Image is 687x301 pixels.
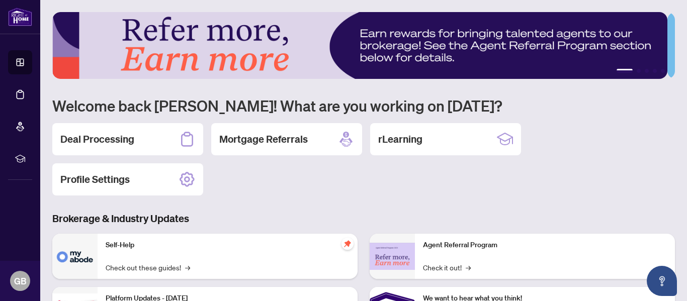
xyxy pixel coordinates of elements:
p: Self-Help [106,240,350,251]
h2: rLearning [378,132,422,146]
h2: Mortgage Referrals [219,132,308,146]
img: logo [8,8,32,26]
img: Agent Referral Program [370,243,415,270]
a: Check out these guides!→ [106,262,190,273]
h1: Welcome back [PERSON_NAME]! What are you working on [DATE]? [52,96,675,115]
button: 4 [653,69,657,73]
h2: Profile Settings [60,172,130,186]
span: → [185,262,190,273]
button: 1 [617,69,633,73]
a: Check it out!→ [423,262,471,273]
button: 3 [645,69,649,73]
button: Open asap [647,266,677,296]
button: 2 [637,69,641,73]
h2: Deal Processing [60,132,134,146]
span: GB [14,274,27,288]
button: 5 [661,69,665,73]
img: Slide 0 [52,12,667,79]
span: pushpin [341,238,354,250]
span: → [466,262,471,273]
img: Self-Help [52,234,98,279]
p: Agent Referral Program [423,240,667,251]
h3: Brokerage & Industry Updates [52,212,675,226]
